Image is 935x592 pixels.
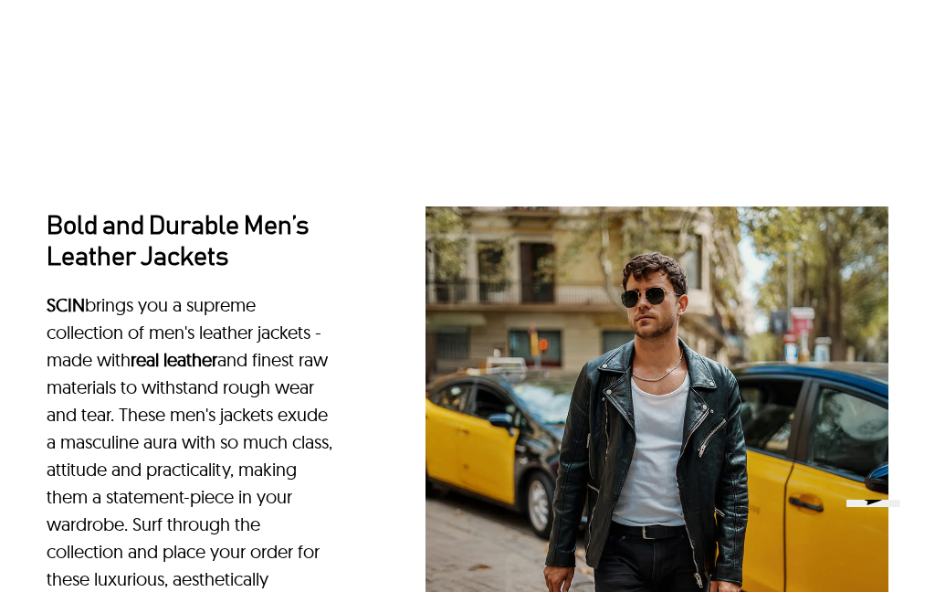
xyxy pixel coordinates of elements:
iframe: chat widget [839,500,920,577]
h2: Bold and Durable Men’s Leather Jackets [47,211,333,273]
a: SCIN [47,293,85,316]
a: real leather [131,348,217,371]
